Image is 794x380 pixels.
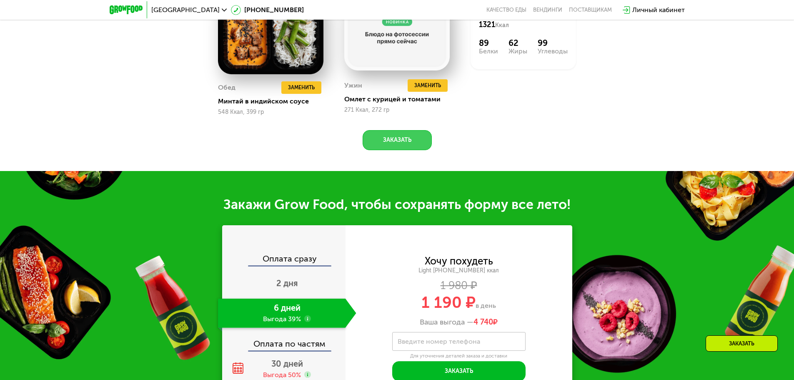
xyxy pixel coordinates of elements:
div: Оплата сразу [223,254,346,265]
div: Для уточнения деталей заказа и доставки [392,353,526,360]
a: [PHONE_NUMBER] [231,5,304,15]
span: 30 дней [271,359,303,369]
div: Заказать [706,335,778,352]
button: Заказать [363,130,432,150]
div: Омлет с курицей и томатами [344,95,456,103]
div: 271 Ккал, 272 гр [344,107,450,113]
div: 89 [479,38,498,48]
a: Качество еды [486,7,526,13]
span: 1 190 ₽ [421,293,476,312]
label: Введите номер телефона [398,339,480,344]
div: поставщикам [569,7,612,13]
div: Всего в воскресенье [479,11,568,30]
span: в день [476,302,496,310]
span: Заменить [414,81,441,90]
div: Жиры [508,48,527,55]
a: Вендинги [533,7,562,13]
div: Обед [218,81,235,94]
span: Заменить [288,83,315,92]
span: ₽ [473,318,498,327]
div: Ваша выгода — [346,318,572,327]
div: Оплата по частям [223,331,346,350]
div: Углеводы [538,48,568,55]
div: 99 [538,38,568,48]
div: Хочу похудеть [425,257,493,266]
div: Минтай в индийском соусе [218,97,330,106]
span: 4 740 [473,317,493,327]
div: Белки [479,48,498,55]
div: 548 Ккал, 399 гр [218,109,323,116]
div: 62 [508,38,527,48]
span: 1321 [479,20,495,29]
div: 1 980 ₽ [346,281,572,290]
span: 2 дня [276,278,298,288]
span: Ккал [495,22,509,29]
span: [GEOGRAPHIC_DATA] [151,7,220,13]
button: Заменить [281,81,321,94]
button: Заменить [408,79,448,92]
div: Выгода 50% [263,370,301,380]
div: Light [PHONE_NUMBER] ккал [346,267,572,274]
div: Личный кабинет [632,5,685,15]
div: Ужин [344,79,362,92]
